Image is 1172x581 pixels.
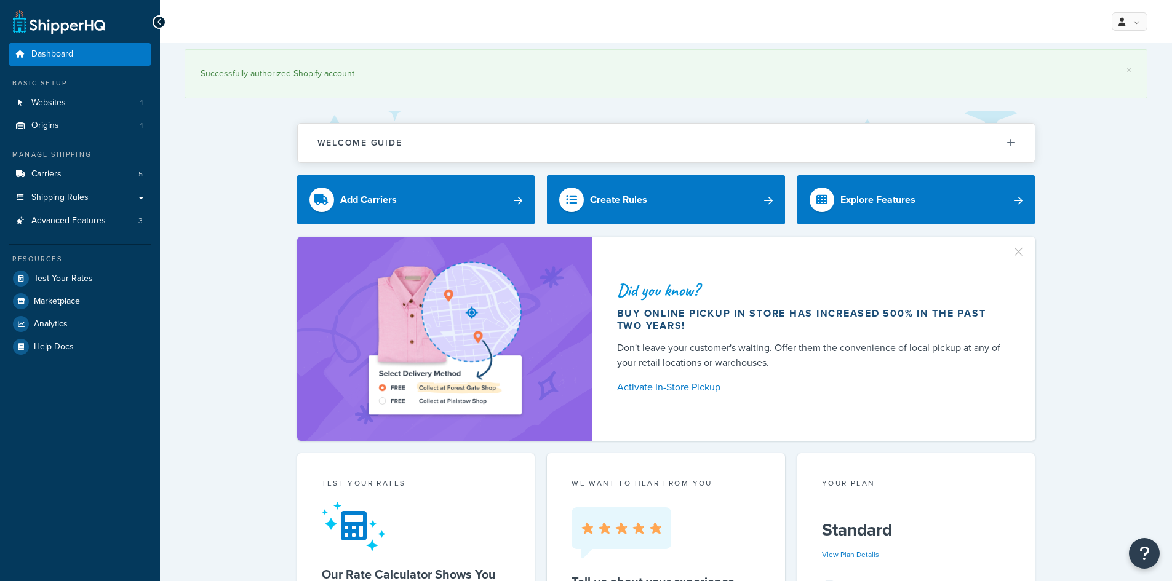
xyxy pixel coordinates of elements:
h5: Standard [822,520,1011,540]
span: Carriers [31,169,62,180]
a: View Plan Details [822,549,879,560]
div: Test your rates [322,478,511,492]
li: Advanced Features [9,210,151,232]
a: Analytics [9,313,151,335]
a: × [1126,65,1131,75]
span: Test Your Rates [34,274,93,284]
a: Shipping Rules [9,186,151,209]
li: Carriers [9,163,151,186]
div: Add Carriers [340,191,397,208]
span: 5 [138,169,143,180]
a: Advanced Features3 [9,210,151,232]
li: Origins [9,114,151,137]
span: Advanced Features [31,216,106,226]
span: 3 [138,216,143,226]
span: Help Docs [34,342,74,352]
a: Dashboard [9,43,151,66]
p: we want to hear from you [572,478,760,489]
a: Create Rules [547,175,785,224]
button: Welcome Guide [298,124,1035,162]
li: Websites [9,92,151,114]
div: Create Rules [590,191,647,208]
span: 1 [140,121,143,131]
div: Successfully authorized Shopify account [201,65,1131,82]
span: 1 [140,98,143,108]
span: Marketplace [34,296,80,307]
div: Manage Shipping [9,149,151,160]
img: ad-shirt-map-b0359fc47e01cab431d101c4b569394f6a03f54285957d908178d52f29eb9668.png [333,255,556,422]
a: Explore Features [797,175,1035,224]
span: Dashboard [31,49,73,60]
a: Test Your Rates [9,267,151,290]
div: Explore Features [840,191,915,208]
span: Websites [31,98,66,108]
a: Websites1 [9,92,151,114]
div: Resources [9,254,151,264]
span: Origins [31,121,59,131]
span: Analytics [34,319,68,330]
a: Carriers5 [9,163,151,186]
a: Marketplace [9,290,151,312]
div: Basic Setup [9,78,151,89]
div: Did you know? [617,282,1006,299]
a: Origins1 [9,114,151,137]
a: Add Carriers [297,175,535,224]
div: Your Plan [822,478,1011,492]
div: Buy online pickup in store has increased 500% in the past two years! [617,307,1006,332]
a: Help Docs [9,336,151,358]
span: Shipping Rules [31,192,89,203]
button: Open Resource Center [1129,538,1160,569]
div: Don't leave your customer's waiting. Offer them the convenience of local pickup at any of your re... [617,341,1006,370]
h2: Welcome Guide [317,138,402,148]
a: Activate In-Store Pickup [617,379,1006,396]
